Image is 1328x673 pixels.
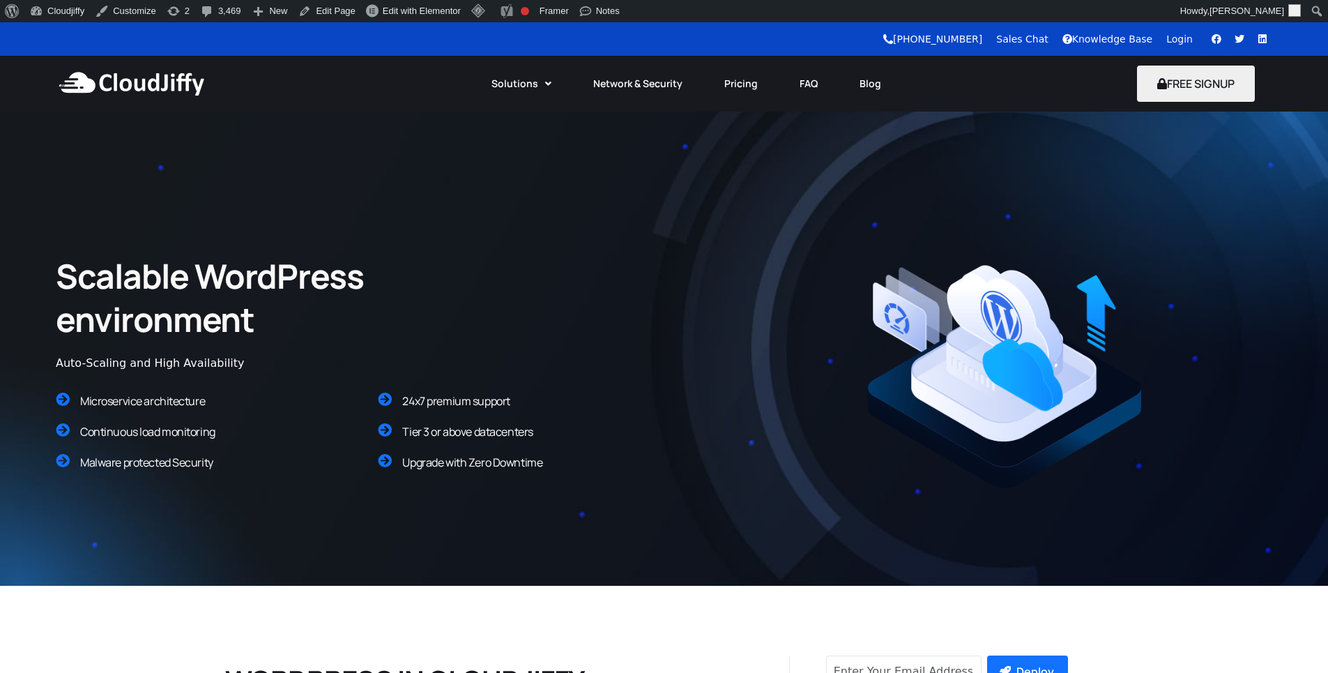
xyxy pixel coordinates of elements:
[402,393,510,409] span: 24x7 premium support
[80,424,215,439] span: Continuous load monitoring
[56,355,544,372] div: Auto-Scaling and High Availability
[1137,66,1255,102] button: FREE SIGNUP
[572,68,703,99] a: Network & Security
[56,255,461,342] h2: Scalable WordPress environment
[1209,6,1284,16] span: [PERSON_NAME]
[703,68,779,99] a: Pricing
[402,424,533,439] span: Tier 3 or above datacenters
[521,7,529,15] div: Focus keyphrase not set
[1137,76,1255,91] a: FREE SIGNUP
[865,263,1144,490] img: Managed-Wp.png
[883,33,982,45] a: [PHONE_NUMBER]
[839,68,902,99] a: Blog
[471,68,572,99] a: Solutions
[383,6,461,16] span: Edit with Elementor
[80,455,213,470] span: Malware protected Security
[779,68,839,99] a: FAQ
[996,33,1048,45] a: Sales Chat
[1062,33,1153,45] a: Knowledge Base
[1166,33,1193,45] a: Login
[402,455,542,470] span: Upgrade with Zero Downtime
[80,393,205,409] span: Microservice architecture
